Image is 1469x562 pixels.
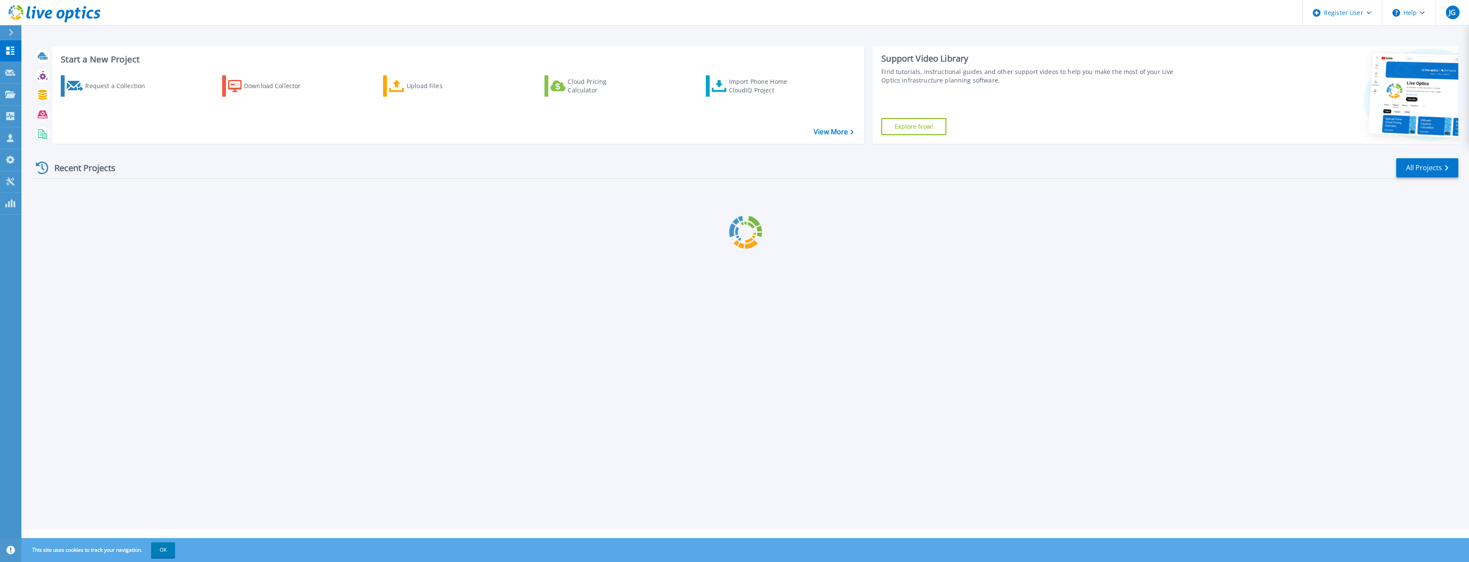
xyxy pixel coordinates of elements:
[544,75,640,97] a: Cloud Pricing Calculator
[244,77,312,95] div: Download Collector
[24,542,175,558] span: This site uses cookies to track your navigation.
[61,75,156,97] a: Request a Collection
[222,75,318,97] a: Download Collector
[85,77,154,95] div: Request a Collection
[151,542,175,558] button: OK
[1396,158,1458,177] a: All Projects
[407,77,475,95] div: Upload Files
[881,68,1187,85] div: Find tutorials, instructional guides and other support videos to help you make the most of your L...
[881,53,1187,64] div: Support Video Library
[729,77,796,95] div: Import Phone Home CloudIQ Project
[383,75,479,97] a: Upload Files
[568,77,636,95] div: Cloud Pricing Calculator
[1449,9,1456,16] span: JG
[33,157,127,178] div: Recent Projects
[814,128,853,136] a: View More
[881,118,946,135] a: Explore Now!
[61,55,853,64] h3: Start a New Project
